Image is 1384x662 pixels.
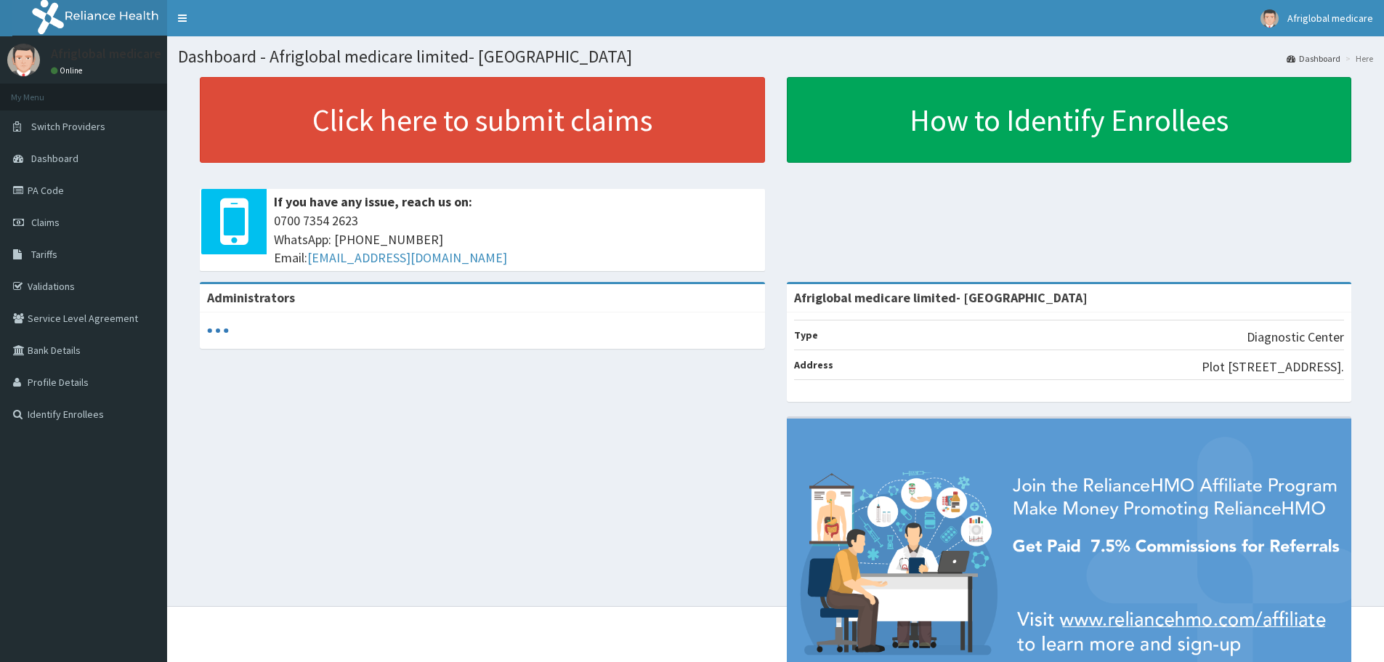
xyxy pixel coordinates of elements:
span: 0700 7354 2623 WhatsApp: [PHONE_NUMBER] Email: [274,211,758,267]
strong: Afriglobal medicare limited- [GEOGRAPHIC_DATA] [794,289,1088,306]
span: Tariffs [31,248,57,261]
b: Administrators [207,289,295,306]
span: Afriglobal medicare [1287,12,1373,25]
span: Claims [31,216,60,229]
b: If you have any issue, reach us on: [274,193,472,210]
span: Switch Providers [31,120,105,133]
p: Afriglobal medicare [51,47,161,60]
a: [EMAIL_ADDRESS][DOMAIN_NAME] [307,249,507,266]
svg: audio-loading [207,320,229,342]
a: Dashboard [1287,52,1340,65]
h1: Dashboard - Afriglobal medicare limited- [GEOGRAPHIC_DATA] [178,47,1373,66]
a: How to Identify Enrollees [787,77,1352,163]
a: Online [51,65,86,76]
span: Dashboard [31,152,78,165]
p: Plot [STREET_ADDRESS]. [1202,358,1344,376]
a: Click here to submit claims [200,77,765,163]
img: User Image [1260,9,1279,28]
b: Type [794,328,818,342]
li: Here [1342,52,1373,65]
img: User Image [7,44,40,76]
p: Diagnostic Center [1247,328,1344,347]
b: Address [794,358,833,371]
